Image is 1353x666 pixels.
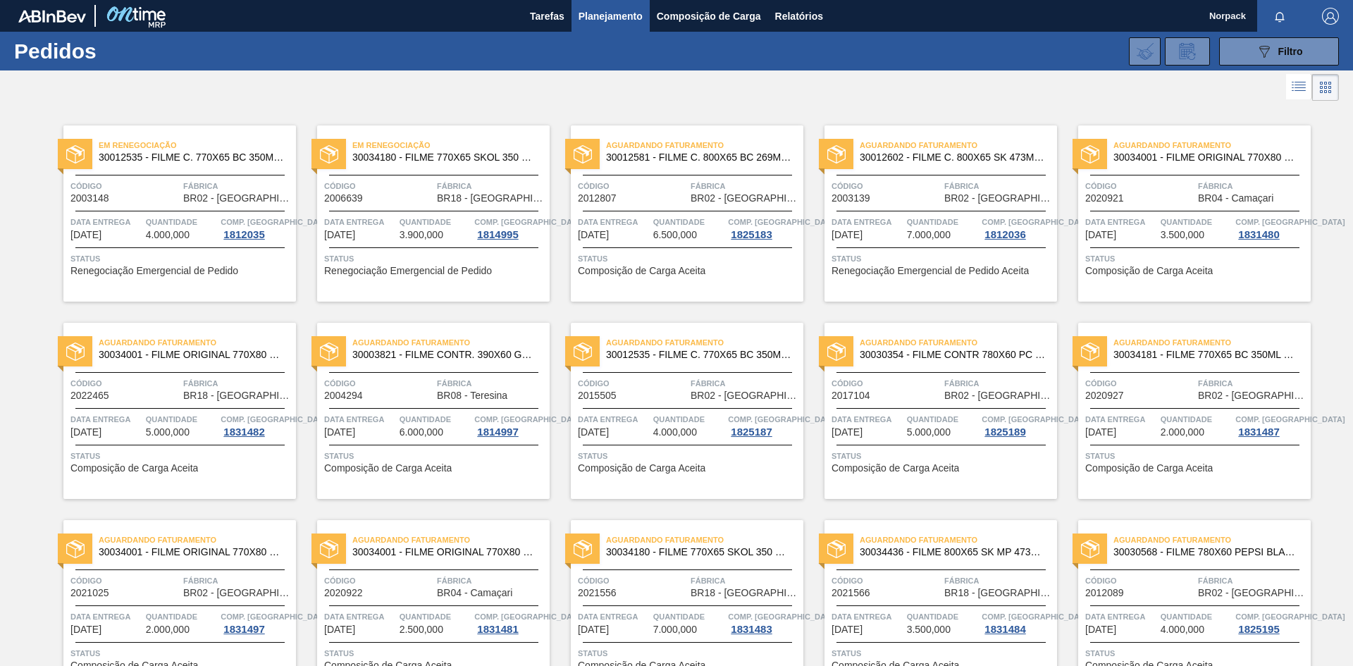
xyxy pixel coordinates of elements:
span: 26/09/2025 [70,427,101,438]
span: 2020927 [1085,390,1124,401]
span: Status [70,449,292,463]
span: Fábrica [437,179,546,193]
span: 09/09/2025 [70,230,101,240]
span: 7.000,000 [653,624,697,635]
a: Comp. [GEOGRAPHIC_DATA]1825183 [728,215,800,240]
span: 30034181 - FILME 770X65 BC 350ML MP C12 [1113,350,1299,360]
span: 04/10/2025 [832,624,863,635]
span: Data entrega [578,610,650,624]
span: 3.500,000 [907,624,951,635]
span: Status [324,646,546,660]
span: Código [1085,179,1194,193]
span: Aguardando Faturamento [606,533,803,547]
span: Aguardando Faturamento [606,138,803,152]
span: 2017104 [832,390,870,401]
span: Comp. Carga [221,215,330,229]
a: Comp. [GEOGRAPHIC_DATA]1831482 [221,412,292,438]
span: Quantidade [146,215,218,229]
span: Renegociação Emergencial de Pedido [324,266,492,276]
span: Data entrega [1085,215,1157,229]
span: Data entrega [578,215,650,229]
span: 2003148 [70,193,109,204]
span: BR18 - Pernambuco [437,193,546,204]
span: 3.500,000 [1161,230,1204,240]
div: 1831487 [1235,426,1282,438]
img: status [574,540,592,558]
span: Status [1085,252,1307,266]
span: Comp. Carga [221,412,330,426]
span: 3.900,000 [400,230,443,240]
div: 1825189 [982,426,1028,438]
span: 6.500,000 [653,230,697,240]
span: Fábrica [944,179,1054,193]
span: Tarefas [530,8,564,25]
span: BR04 - Camaçari [1198,193,1273,204]
span: Comp. Carga [982,412,1091,426]
img: status [1081,343,1099,361]
span: 6.000,000 [400,427,443,438]
span: 30034180 - FILME 770X65 SKOL 350 MP C12 [606,547,792,557]
span: Comp. Carga [982,610,1091,624]
span: Data entrega [832,215,903,229]
span: Data entrega [578,412,650,426]
span: Comp. Carga [474,215,583,229]
span: Comp. Carga [728,215,837,229]
span: Código [832,376,941,390]
span: 2003139 [832,193,870,204]
a: Comp. [GEOGRAPHIC_DATA]1825195 [1235,610,1307,635]
span: Aguardando Faturamento [606,335,803,350]
span: Composição de Carga Aceita [70,463,198,474]
span: Código [324,179,433,193]
span: Quantidade [907,610,979,624]
span: BR02 - Sergipe [691,390,800,401]
span: Código [70,376,180,390]
span: 4.000,000 [1161,624,1204,635]
span: Data entrega [70,610,142,624]
span: 28/09/2025 [832,427,863,438]
span: Código [324,574,433,588]
img: status [574,145,592,164]
span: Status [70,252,292,266]
div: 1831497 [221,624,267,635]
span: Quantidade [653,412,725,426]
h1: Pedidos [14,43,225,59]
a: statusEm renegociação30034180 - FILME 770X65 SKOL 350 MP C12Código2006639FábricaBR18 - [GEOGRAPHI... [296,125,550,302]
span: 2021566 [832,588,870,598]
span: Código [578,574,687,588]
span: Comp. Carga [982,215,1091,229]
span: 26/09/2025 [324,427,355,438]
span: Aguardando Faturamento [1113,335,1311,350]
span: Quantidade [1161,412,1232,426]
span: 02/10/2025 [70,624,101,635]
span: Código [1085,574,1194,588]
div: Solicitação de Revisão de Pedidos [1165,37,1210,66]
span: Código [578,376,687,390]
span: Aguardando Faturamento [1113,138,1311,152]
div: 1831482 [221,426,267,438]
div: Visão em Lista [1286,74,1312,101]
span: Composição de Carga Aceita [324,463,452,474]
span: Quantidade [400,412,471,426]
span: Data entrega [1085,610,1157,624]
span: 2006639 [324,193,363,204]
a: Comp. [GEOGRAPHIC_DATA]1812035 [221,215,292,240]
span: 2.000,000 [1161,427,1204,438]
span: Fábrica [1198,179,1307,193]
a: Comp. [GEOGRAPHIC_DATA]1825187 [728,412,800,438]
a: statusAguardando Faturamento30012581 - FILME C. 800X65 BC 269ML C15 429Código2012807FábricaBR02 -... [550,125,803,302]
span: Código [832,574,941,588]
span: Status [832,252,1054,266]
span: Fábrica [691,179,800,193]
span: 30030354 - FILME CONTR 780X60 PC LT350 NIV24 [860,350,1046,360]
span: Em renegociação [352,138,550,152]
span: Código [70,574,180,588]
span: BR18 - Pernambuco [691,588,800,598]
a: statusAguardando Faturamento30034001 - FILME ORIGINAL 770X80 350X12 MPCódigo2022465FábricaBR18 - ... [42,323,296,499]
span: Quantidade [907,412,979,426]
span: BR02 - Sergipe [183,193,292,204]
span: Fábrica [183,179,292,193]
span: Aguardando Faturamento [860,335,1057,350]
div: 1825187 [728,426,774,438]
span: 2015505 [578,390,617,401]
span: Renegociação Emergencial de Pedido [70,266,238,276]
